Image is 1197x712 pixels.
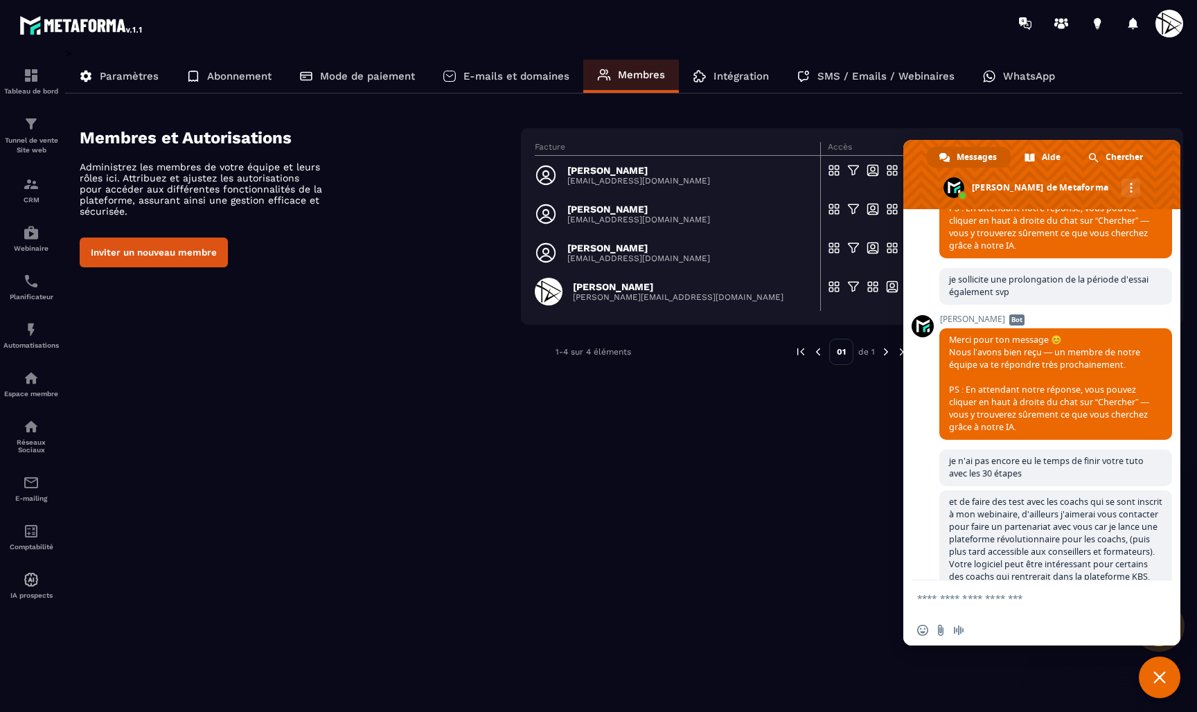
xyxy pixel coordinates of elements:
a: social-networksocial-networkRéseaux Sociaux [3,408,59,464]
img: email [23,474,39,491]
span: [PERSON_NAME] [939,314,1172,324]
p: [EMAIL_ADDRESS][DOMAIN_NAME] [567,176,710,186]
a: automationsautomationsWebinaire [3,214,59,262]
p: Espace membre [3,390,59,398]
img: logo [19,12,144,37]
a: formationformationCRM [3,166,59,214]
p: de 1 [858,346,875,357]
p: SMS / Emails / Webinaires [817,70,955,82]
th: Facture [535,142,820,156]
a: automationsautomationsAutomatisations [3,311,59,359]
span: Messages [957,147,997,168]
p: CRM [3,196,59,204]
span: Chercher [1106,147,1143,168]
span: Aide [1042,147,1061,168]
p: Intégration [713,70,769,82]
img: formation [23,67,39,84]
div: Autres canaux [1121,179,1140,197]
p: Membres [618,69,665,81]
a: emailemailE-mailing [3,464,59,513]
a: formationformationTunnel de vente Site web [3,105,59,166]
img: prev [812,346,824,358]
a: accountantaccountantComptabilité [3,513,59,561]
p: 1-4 sur 4 éléments [556,347,631,357]
p: 01 [829,339,853,365]
div: Messages [927,147,1011,168]
p: IA prospects [3,591,59,599]
p: Abonnement [207,70,272,82]
p: Réseaux Sociaux [3,438,59,454]
img: prev [795,346,807,358]
img: next [880,346,892,358]
div: Fermer le chat [1139,657,1180,698]
img: automations [23,224,39,241]
span: Bot [1009,314,1025,326]
div: > [65,46,1183,386]
h4: Membres et Autorisations [80,128,521,148]
img: social-network [23,418,39,435]
button: Inviter un nouveau membre [80,238,228,267]
p: Tunnel de vente Site web [3,136,59,155]
p: Paramètres [100,70,159,82]
img: automations [23,370,39,386]
p: E-mails et domaines [463,70,569,82]
p: [PERSON_NAME] [567,242,710,253]
span: Message audio [953,625,964,636]
textarea: Entrez votre message... [917,592,1136,605]
span: et de faire des test avec les coachs qui se sont inscrit à mon webinaire, d'ailleurs j'aimerai vo... [949,496,1162,582]
th: Accès [820,142,947,156]
div: Aide [1012,147,1074,168]
p: WhatsApp [1003,70,1055,82]
p: Mode de paiement [320,70,415,82]
p: Comptabilité [3,543,59,551]
a: automationsautomationsEspace membre [3,359,59,408]
img: scheduler [23,273,39,290]
p: [PERSON_NAME] [573,281,783,292]
p: Planificateur [3,293,59,301]
span: Envoyer un fichier [935,625,946,636]
p: Automatisations [3,341,59,349]
span: Insérer un emoji [917,625,928,636]
img: next [897,346,910,358]
img: automations [23,321,39,338]
div: Chercher [1076,147,1157,168]
p: [EMAIL_ADDRESS][DOMAIN_NAME] [567,215,710,224]
p: [PERSON_NAME] [567,204,710,215]
p: [PERSON_NAME] [567,165,710,176]
p: [PERSON_NAME][EMAIL_ADDRESS][DOMAIN_NAME] [573,292,783,302]
p: E-mailing [3,495,59,502]
img: formation [23,176,39,193]
a: schedulerschedulerPlanificateur [3,262,59,311]
p: Administrez les membres de votre équipe et leurs rôles ici. Attribuez et ajustez les autorisation... [80,161,322,217]
span: je sollicite une prolongation de la période d'essai également svp [949,274,1149,298]
img: formation [23,116,39,132]
img: accountant [23,523,39,540]
p: [EMAIL_ADDRESS][DOMAIN_NAME] [567,253,710,263]
p: Tableau de bord [3,87,59,95]
img: automations [23,571,39,588]
span: Merci pour ton message 😊 Nous l’avons bien reçu — un membre de notre équipe va te répondre très p... [949,334,1149,433]
span: je n'ai pas encore eu le temps de finir votre tuto avec les 30 étapes [949,455,1144,479]
a: formationformationTableau de bord [3,57,59,105]
p: Webinaire [3,244,59,252]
